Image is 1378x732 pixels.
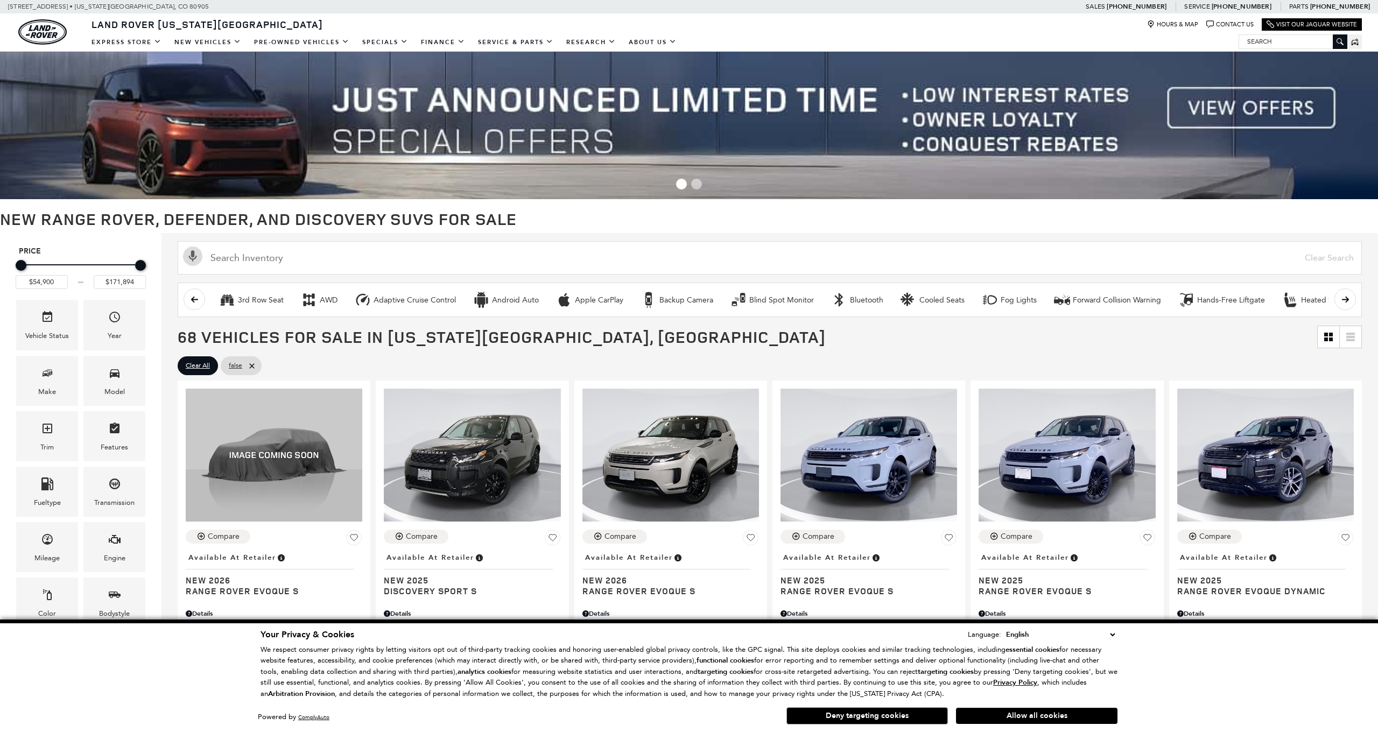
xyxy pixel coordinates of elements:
img: 2025 Land Rover Range Rover Evoque S [979,389,1155,521]
a: ComplyAuto [298,714,329,721]
div: Maximum Price [135,260,146,271]
a: [STREET_ADDRESS] • [US_STATE][GEOGRAPHIC_DATA], CO 80905 [8,3,209,10]
div: Bodystyle [99,608,130,620]
div: Cooled Seats [901,292,917,308]
span: Your Privacy & Cookies [261,629,354,640]
div: Heated Seats [1282,292,1298,308]
a: Research [560,33,622,52]
div: Engine [104,552,125,564]
div: Adaptive Cruise Control [374,295,456,305]
button: Cooled SeatsCooled Seats [895,288,971,311]
button: Backup CameraBackup Camera [635,288,719,311]
a: Service & Parts [472,33,560,52]
div: Compare [803,532,834,541]
button: Fog LightsFog Lights [976,288,1043,311]
div: Apple CarPlay [575,295,623,305]
span: Transmission [108,475,121,497]
span: false [229,359,242,372]
div: Fog Lights [982,292,998,308]
span: Mileage [41,530,54,552]
img: 2025 Land Rover Range Rover Evoque S [781,389,957,521]
div: Compare [1199,532,1231,541]
span: New 2025 [1177,575,1346,586]
span: Vehicle is in stock and ready for immediate delivery. Due to demand, availability is subject to c... [673,552,683,564]
a: Available at RetailerNew 2025Range Rover Evoque Dynamic [1177,550,1354,596]
div: Language: [968,631,1001,638]
div: TrimTrim [16,411,78,461]
div: ColorColor [16,578,78,628]
button: Blind Spot MonitorBlind Spot Monitor [725,288,820,311]
span: Make [41,364,54,386]
h5: Price [19,247,143,256]
strong: targeting cookies [698,667,754,677]
button: scroll left [184,288,205,310]
span: Sales [1086,3,1105,10]
div: Transmission [94,497,135,509]
select: Language Select [1003,629,1117,640]
a: Land Rover [US_STATE][GEOGRAPHIC_DATA] [85,18,329,31]
div: AWD [301,292,317,308]
button: Save Vehicle [1140,530,1156,550]
div: Features [101,441,128,453]
img: 2025 Land Rover Discovery Sport S [384,389,560,521]
span: Features [108,419,121,441]
input: Minimum [16,275,68,289]
strong: essential cookies [1006,645,1059,654]
button: Compare Vehicle [781,530,845,544]
span: Discovery Sport S [384,586,552,596]
div: YearYear [83,300,145,350]
u: Privacy Policy [993,678,1037,687]
div: VehicleVehicle Status [16,300,78,350]
a: Available at RetailerNew 2025Range Rover Evoque S [979,550,1155,596]
a: Hours & Map [1147,20,1198,29]
span: New 2025 [781,575,949,586]
span: Range Rover Evoque S [979,586,1147,596]
div: Make [38,386,56,398]
button: Forward Collision WarningForward Collision Warning [1048,288,1167,311]
button: Android AutoAndroid Auto [467,288,545,311]
div: Pricing Details - Range Rover Evoque S [979,609,1155,618]
span: Range Rover Evoque S [781,586,949,596]
div: MakeMake [16,356,78,406]
div: Blind Spot Monitor [749,295,814,305]
div: Forward Collision Warning [1073,295,1161,305]
button: Save Vehicle [743,530,759,550]
button: Save Vehicle [545,530,561,550]
div: Cooled Seats [919,295,965,305]
img: 2026 Land Rover Range Rover Evoque S [186,389,362,521]
strong: functional cookies [697,656,754,665]
div: Bluetooth [850,295,883,305]
div: MileageMileage [16,522,78,572]
button: AWDAWD [295,288,343,311]
div: BodystyleBodystyle [83,578,145,628]
div: Fueltype [34,497,61,509]
button: Compare Vehicle [186,530,250,544]
span: New 2026 [186,575,354,586]
span: New 2026 [582,575,751,586]
span: New 2025 [384,575,552,586]
div: Backup Camera [659,295,713,305]
p: We respect consumer privacy rights by letting visitors opt out of third-party tracking cookies an... [261,644,1117,700]
span: Vehicle is in stock and ready for immediate delivery. Due to demand, availability is subject to c... [276,552,286,564]
a: About Us [622,33,683,52]
a: Visit Our Jaguar Website [1267,20,1357,29]
button: Hands-Free LiftgateHands-Free Liftgate [1172,288,1271,311]
button: Compare Vehicle [384,530,448,544]
span: Vehicle [41,308,54,330]
nav: Main Navigation [85,33,683,52]
span: New 2025 [979,575,1147,586]
button: Save Vehicle [346,530,362,550]
span: Available at Retailer [981,552,1069,564]
strong: analytics cookies [458,667,511,677]
div: Compare [406,532,438,541]
a: [PHONE_NUMBER] [1310,2,1370,11]
span: Go to slide 1 [676,179,687,189]
input: Search Inventory [178,241,1362,274]
span: Bodystyle [108,586,121,608]
span: Land Rover [US_STATE][GEOGRAPHIC_DATA] [92,18,323,31]
span: Go to slide 2 [691,179,702,189]
div: FueltypeFueltype [16,467,78,517]
div: Forward Collision Warning [1054,292,1070,308]
button: Save Vehicle [941,530,957,550]
a: EXPRESS STORE [85,33,168,52]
